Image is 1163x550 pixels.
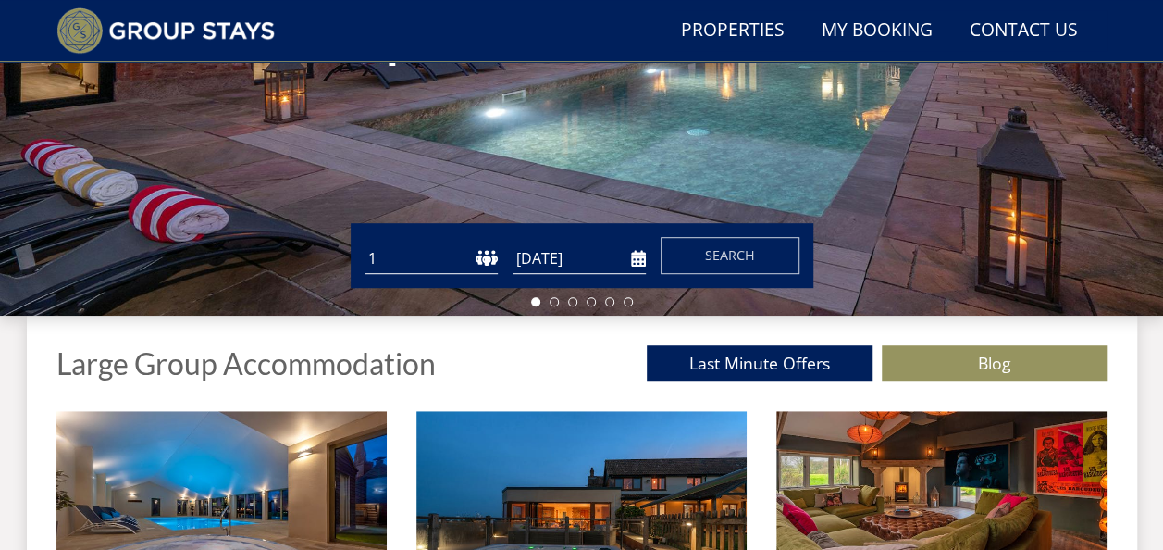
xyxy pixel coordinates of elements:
[882,345,1107,381] a: Blog
[56,7,276,54] img: Group Stays
[814,10,940,52] a: My Booking
[56,347,436,380] h1: Large Group Accommodation
[661,237,799,274] button: Search
[647,345,872,381] a: Last Minute Offers
[962,10,1085,52] a: Contact Us
[674,10,792,52] a: Properties
[513,244,646,274] input: Arrival Date
[705,246,755,264] span: Search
